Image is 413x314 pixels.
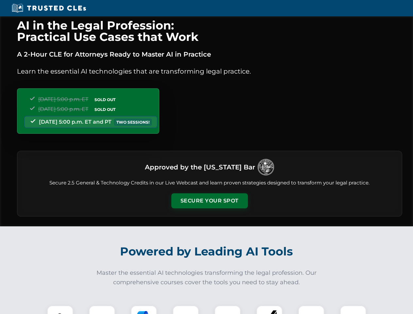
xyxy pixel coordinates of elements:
p: A 2-Hour CLE for Attorneys Ready to Master AI in Practice [17,49,402,60]
h1: AI in the Legal Profession: Practical Use Cases that Work [17,20,402,43]
img: Logo [258,159,274,175]
span: [DATE] 5:00 p.m. ET [38,96,88,102]
button: Secure Your Spot [171,193,248,208]
h2: Powered by Leading AI Tools [26,240,388,263]
span: [DATE] 5:00 p.m. ET [38,106,88,112]
h3: Approved by the [US_STATE] Bar [145,161,255,173]
p: Learn the essential AI technologies that are transforming legal practice. [17,66,402,77]
span: SOLD OUT [92,106,118,113]
p: Secure 2.5 General & Technology Credits in our Live Webcast and learn proven strategies designed ... [25,179,394,187]
img: Trusted CLEs [10,3,88,13]
span: SOLD OUT [92,96,118,103]
p: Master the essential AI technologies transforming the legal profession. Our comprehensive courses... [92,268,321,287]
